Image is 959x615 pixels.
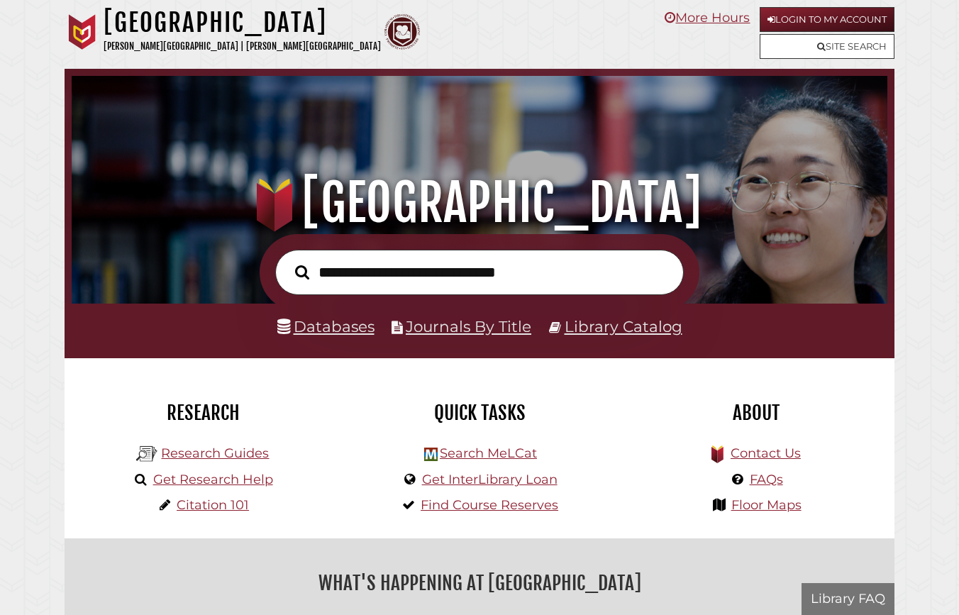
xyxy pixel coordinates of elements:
h2: What's Happening at [GEOGRAPHIC_DATA] [75,567,884,599]
img: Calvin University [65,14,100,50]
h2: About [628,401,884,425]
a: More Hours [665,10,750,26]
a: Contact Us [731,445,801,461]
button: Search [288,261,316,283]
a: Get Research Help [153,472,273,487]
a: Floor Maps [731,497,802,513]
h1: [GEOGRAPHIC_DATA] [104,7,381,38]
img: Hekman Library Logo [136,443,157,465]
a: FAQs [750,472,783,487]
p: [PERSON_NAME][GEOGRAPHIC_DATA] | [PERSON_NAME][GEOGRAPHIC_DATA] [104,38,381,55]
a: Journals By Title [406,317,531,336]
h1: [GEOGRAPHIC_DATA] [86,172,872,234]
i: Search [295,265,309,280]
img: Calvin Theological Seminary [384,14,420,50]
a: Search MeLCat [440,445,537,461]
a: Databases [277,317,375,336]
img: Hekman Library Logo [424,448,438,461]
a: Citation 101 [177,497,249,513]
a: Get InterLibrary Loan [422,472,558,487]
h2: Quick Tasks [352,401,607,425]
a: Login to My Account [760,7,894,32]
a: Find Course Reserves [421,497,558,513]
a: Site Search [760,34,894,59]
h2: Research [75,401,331,425]
a: Library Catalog [565,317,682,336]
a: Research Guides [161,445,269,461]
